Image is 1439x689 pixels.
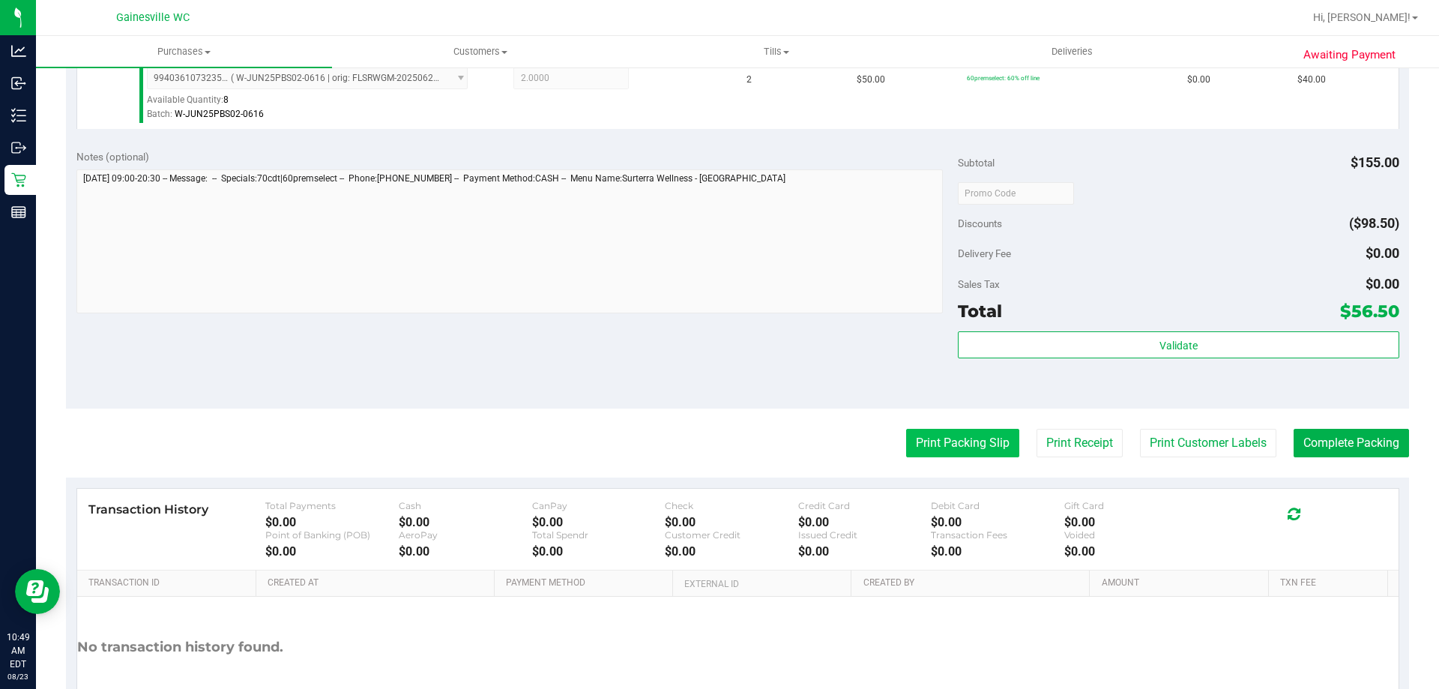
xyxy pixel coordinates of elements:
[798,529,932,541] div: Issued Credit
[268,577,488,589] a: Created At
[665,529,798,541] div: Customer Credit
[265,515,399,529] div: $0.00
[1351,154,1399,170] span: $155.00
[672,571,851,598] th: External ID
[1064,515,1198,529] div: $0.00
[399,544,532,559] div: $0.00
[931,500,1064,511] div: Debit Card
[958,210,1002,237] span: Discounts
[36,36,332,67] a: Purchases
[399,529,532,541] div: AeroPay
[532,544,666,559] div: $0.00
[958,301,1002,322] span: Total
[116,11,190,24] span: Gainesville WC
[629,45,923,58] span: Tills
[628,36,924,67] a: Tills
[1294,429,1409,457] button: Complete Packing
[967,74,1040,82] span: 60premselect: 60% off line
[857,73,885,87] span: $50.00
[7,631,29,671] p: 10:49 AM EDT
[1297,73,1326,87] span: $40.00
[332,36,628,67] a: Customers
[532,500,666,511] div: CanPay
[1064,529,1198,541] div: Voided
[11,172,26,187] inline-svg: Retail
[1064,544,1198,559] div: $0.00
[958,331,1399,358] button: Validate
[11,140,26,155] inline-svg: Outbound
[7,671,29,682] p: 08/23
[931,515,1064,529] div: $0.00
[798,500,932,511] div: Credit Card
[265,544,399,559] div: $0.00
[11,43,26,58] inline-svg: Analytics
[665,515,798,529] div: $0.00
[147,89,484,118] div: Available Quantity:
[1366,245,1399,261] span: $0.00
[906,429,1019,457] button: Print Packing Slip
[15,569,60,614] iframe: Resource center
[223,94,229,105] span: 8
[1031,45,1113,58] span: Deliveries
[1313,11,1411,23] span: Hi, [PERSON_NAME]!
[931,544,1064,559] div: $0.00
[958,157,995,169] span: Subtotal
[1349,215,1399,231] span: ($98.50)
[11,108,26,123] inline-svg: Inventory
[665,544,798,559] div: $0.00
[147,109,172,119] span: Batch:
[798,544,932,559] div: $0.00
[333,45,627,58] span: Customers
[924,36,1220,67] a: Deliveries
[1366,276,1399,292] span: $0.00
[958,278,1000,290] span: Sales Tax
[36,45,332,58] span: Purchases
[76,151,149,163] span: Notes (optional)
[746,73,752,87] span: 2
[931,529,1064,541] div: Transaction Fees
[175,109,264,119] span: W-JUN25PBS02-0616
[1140,429,1276,457] button: Print Customer Labels
[532,515,666,529] div: $0.00
[1187,73,1210,87] span: $0.00
[506,577,667,589] a: Payment Method
[1159,340,1198,352] span: Validate
[1340,301,1399,322] span: $56.50
[665,500,798,511] div: Check
[399,500,532,511] div: Cash
[11,205,26,220] inline-svg: Reports
[1303,46,1396,64] span: Awaiting Payment
[1280,577,1381,589] a: Txn Fee
[265,500,399,511] div: Total Payments
[11,76,26,91] inline-svg: Inbound
[532,529,666,541] div: Total Spendr
[88,577,250,589] a: Transaction ID
[798,515,932,529] div: $0.00
[958,182,1074,205] input: Promo Code
[265,529,399,541] div: Point of Banking (POB)
[399,515,532,529] div: $0.00
[958,247,1011,259] span: Delivery Fee
[1102,577,1263,589] a: Amount
[1037,429,1123,457] button: Print Receipt
[863,577,1084,589] a: Created By
[1064,500,1198,511] div: Gift Card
